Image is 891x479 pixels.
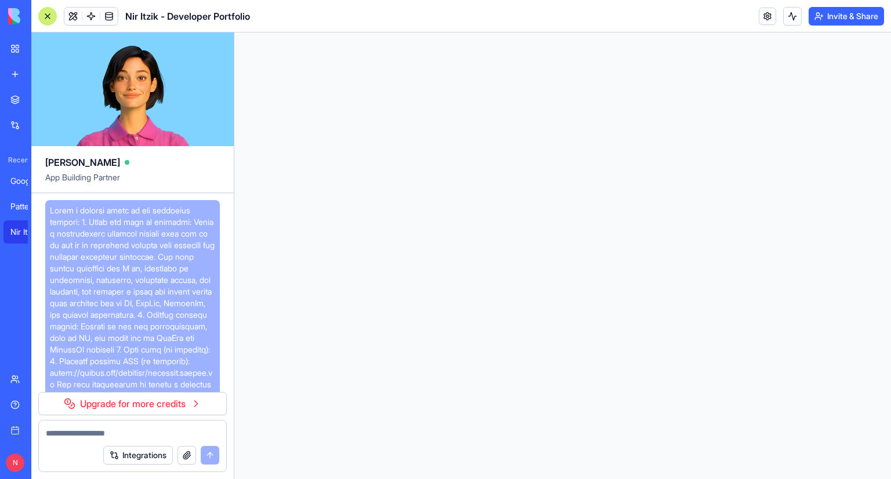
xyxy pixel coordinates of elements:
button: Integrations [103,446,173,465]
div: Pattern Hunter Pro [10,201,43,212]
a: Google Ads Template Generator [3,169,50,193]
span: Nir Itzik - Developer Portfolio [125,9,250,23]
span: App Building Partner [45,172,220,193]
span: [PERSON_NAME] [45,155,120,169]
a: Upgrade for more credits [38,392,227,415]
a: Nir Itzik - Developer Portfolio [3,220,50,244]
div: Nir Itzik - Developer Portfolio [10,226,43,238]
span: N [6,453,24,472]
button: Invite & Share [809,7,884,26]
div: Google Ads Template Generator [10,175,43,187]
img: logo [8,8,80,24]
a: Pattern Hunter Pro [3,195,50,218]
span: Recent [3,155,28,165]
